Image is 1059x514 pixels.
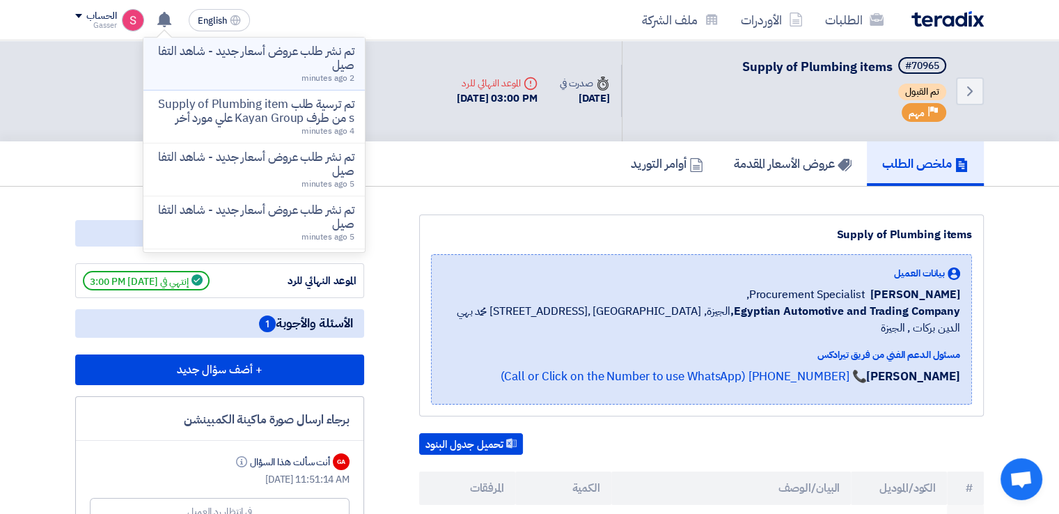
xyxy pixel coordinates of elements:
[90,472,350,487] div: [DATE] 11:51:14 AM
[419,472,515,505] th: المرفقات
[560,76,610,91] div: صدرت في
[515,472,611,505] th: الكمية
[719,141,867,186] a: عروض الأسعار المقدمة
[894,266,945,281] span: بيانات العميل
[611,472,852,505] th: البيان/الوصف
[734,155,852,171] h5: عروض الأسعار المقدمة
[870,286,960,303] span: [PERSON_NAME]
[301,72,354,84] span: 2 minutes ago
[746,286,865,303] span: Procurement Specialist,
[814,3,895,36] a: الطلبات
[911,11,984,27] img: Teradix logo
[259,316,276,332] span: 1
[631,3,730,36] a: ملف الشركة
[457,76,538,91] div: الموعد النهائي للرد
[155,203,354,231] p: تم نشر طلب عروض أسعار جديد - شاهد التفاصيل
[898,84,946,100] span: تم القبول
[500,368,866,385] a: 📞 [PHONE_NUMBER] (Call or Click on the Number to use WhatsApp)
[851,472,947,505] th: الكود/الموديل
[560,91,610,107] div: [DATE]
[122,9,144,31] img: unnamed_1748516558010.png
[882,155,968,171] h5: ملخص الطلب
[301,125,354,137] span: 4 minutes ago
[742,57,949,77] h5: Supply of Plumbing items
[301,231,354,243] span: 5 minutes ago
[867,141,984,186] a: ملخص الطلب
[75,220,364,247] div: مواعيد الطلب
[905,61,939,71] div: #70965
[189,9,250,31] button: English
[730,3,814,36] a: الأوردرات
[431,226,972,243] div: Supply of Plumbing items
[75,22,116,29] div: Gasser
[155,45,354,72] p: تم نشر طلب عروض أسعار جديد - شاهد التفاصيل
[443,348,960,362] div: مسئول الدعم الفني من فريق تيرادكس
[301,178,354,190] span: 5 minutes ago
[1001,458,1042,500] a: Open chat
[419,433,523,455] button: تحميل جدول البنود
[233,455,330,469] div: أنت سألت هذا السؤال
[909,107,925,120] span: مهم
[457,91,538,107] div: [DATE] 03:00 PM
[252,273,356,289] div: الموعد النهائي للرد
[155,98,354,125] p: تم ترسية طلب Supply of Plumbing items من طرف Kayan Group علي مورد أخر
[333,453,350,470] div: GA
[75,355,364,385] button: + أضف سؤال جديد
[631,155,703,171] h5: أوامر التوريد
[443,303,960,336] span: الجيزة, [GEOGRAPHIC_DATA] ,[STREET_ADDRESS] محمد بهي الدين بركات , الجيزة
[83,271,210,290] span: إنتهي في [DATE] 3:00 PM
[86,10,116,22] div: الحساب
[742,57,893,76] span: Supply of Plumbing items
[947,472,984,505] th: #
[615,141,719,186] a: أوامر التوريد
[259,315,353,332] span: الأسئلة والأجوبة
[866,368,960,385] strong: [PERSON_NAME]
[90,411,350,429] div: برجاء ارسال صورة ماكينة الكمبينشن
[198,16,227,26] span: English
[155,150,354,178] p: تم نشر طلب عروض أسعار جديد - شاهد التفاصيل
[730,303,960,320] b: Egyptian Automotive and Trading Company,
